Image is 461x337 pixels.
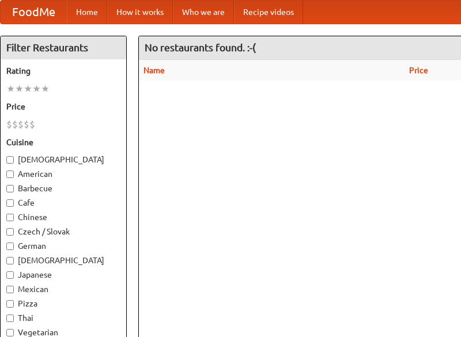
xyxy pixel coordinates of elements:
li: $ [12,118,18,131]
li: ★ [41,82,50,95]
input: [DEMOGRAPHIC_DATA] [6,156,14,164]
a: FoodMe [1,1,67,24]
label: American [6,168,120,180]
li: ★ [24,82,32,95]
input: Thai [6,315,14,322]
label: Mexican [6,283,120,295]
li: $ [29,118,35,131]
h4: Filter Restaurants [1,36,126,59]
ng-pluralize: No restaurants found. :-( [145,42,256,53]
label: Czech / Slovak [6,226,120,237]
a: Name [143,66,165,75]
input: Czech / Slovak [6,228,14,236]
li: ★ [15,82,24,95]
a: Recipe videos [234,1,303,24]
input: Japanese [6,271,14,279]
input: Mexican [6,286,14,293]
label: Chinese [6,211,120,223]
label: [DEMOGRAPHIC_DATA] [6,255,120,266]
h5: Rating [6,65,120,77]
input: Pizza [6,300,14,308]
h5: Cuisine [6,137,120,148]
li: ★ [32,82,41,95]
li: $ [6,118,12,131]
label: [DEMOGRAPHIC_DATA] [6,154,120,165]
a: How it works [107,1,173,24]
h5: Price [6,101,120,112]
input: American [6,171,14,178]
li: $ [24,118,29,131]
input: Cafe [6,199,14,207]
label: Barbecue [6,183,120,194]
input: [DEMOGRAPHIC_DATA] [6,257,14,264]
label: Japanese [6,269,120,281]
input: Chinese [6,214,14,221]
a: Who we are [173,1,234,24]
label: German [6,240,120,252]
label: Cafe [6,197,120,209]
a: Price [409,66,428,75]
input: Barbecue [6,185,14,192]
label: Thai [6,312,120,324]
li: ★ [6,82,15,95]
label: Pizza [6,298,120,309]
a: Home [67,1,107,24]
input: Vegetarian [6,329,14,336]
input: German [6,243,14,250]
li: $ [18,118,24,131]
